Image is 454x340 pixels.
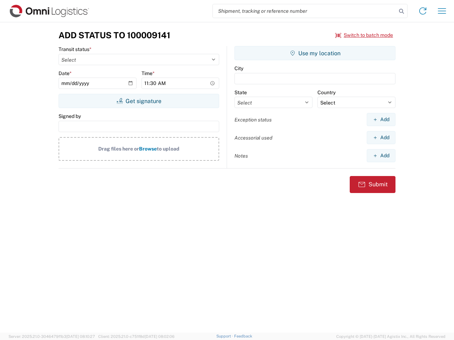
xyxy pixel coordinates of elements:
[98,334,175,339] span: Client: 2025.21.0-c751f8d
[317,89,336,96] label: Country
[336,333,445,340] span: Copyright © [DATE]-[DATE] Agistix Inc., All Rights Reserved
[216,334,234,338] a: Support
[367,131,395,144] button: Add
[335,29,393,41] button: Switch to batch mode
[234,65,243,72] label: City
[234,89,247,96] label: State
[234,334,252,338] a: Feedback
[66,334,95,339] span: [DATE] 08:10:27
[59,70,72,76] label: Date
[234,135,272,141] label: Accessorial used
[142,70,155,76] label: Time
[145,334,175,339] span: [DATE] 08:02:06
[59,113,81,119] label: Signed by
[234,117,272,123] label: Exception status
[234,46,395,60] button: Use my location
[139,146,157,152] span: Browse
[9,334,95,339] span: Server: 2025.21.0-3046479f1b3
[367,113,395,126] button: Add
[234,153,248,159] label: Notes
[59,94,219,108] button: Get signature
[98,146,139,152] span: Drag files here or
[157,146,179,152] span: to upload
[59,30,170,40] h3: Add Status to 100009141
[350,176,395,193] button: Submit
[213,4,397,18] input: Shipment, tracking or reference number
[59,46,92,52] label: Transit status
[367,149,395,162] button: Add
